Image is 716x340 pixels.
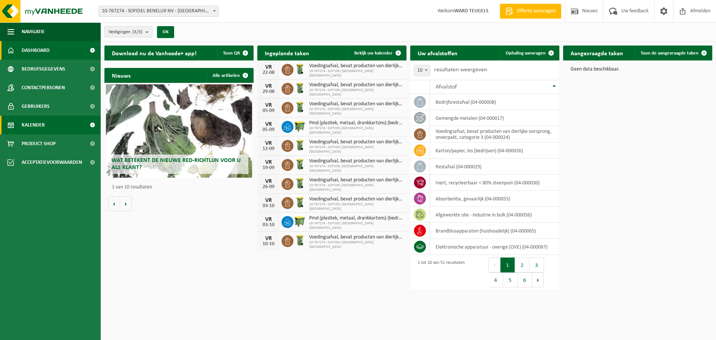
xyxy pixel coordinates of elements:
div: 26-09 [261,184,276,190]
td: elektronische apparatuur - overige (OVE) (04-000067) [430,239,559,255]
span: Voedingsafval, bevat producten van dierlijke oorsprong, onverpakt, categorie 3 [309,82,403,88]
span: Voedingsafval, bevat producten van dierlijke oorsprong, onverpakt, categorie 3 [309,234,403,240]
div: 05-09 [261,127,276,132]
span: Gebruikers [22,97,50,116]
span: Acceptatievoorwaarden [22,153,82,172]
span: 10-767274 - SOFIDEL BENELUX NV - DUFFEL [99,6,218,16]
button: Next [532,272,544,287]
img: WB-0140-HPE-GN-50 [293,177,306,190]
td: restafval (04-000029) [430,159,559,175]
a: Alle artikelen [207,68,253,83]
span: Vestigingen [109,26,142,38]
h2: Uw afvalstoffen [410,46,465,60]
img: WB-1100-HPE-GN-50 [293,215,306,228]
td: inert, recycleerbaar < 80% steenpuin (04-000030) [430,175,559,191]
button: Toon QR [217,46,253,60]
span: Voedingsafval, bevat producten van dierlijke oorsprong, onverpakt, categorie 3 [309,158,403,164]
span: Dashboard [22,41,50,60]
button: 5 [503,272,518,287]
div: 03-10 [261,222,276,228]
h2: Nieuws [104,68,138,82]
td: afgewerkte olie - industrie in bulk (04-000056) [430,207,559,223]
div: VR [261,159,276,165]
span: 10-767274 - SOFIDEL [GEOGRAPHIC_DATA] [GEOGRAPHIC_DATA] [309,126,403,135]
img: WB-0140-HPE-GN-50 [293,139,306,152]
span: Voedingsafval, bevat producten van dierlijke oorsprong, onverpakt, categorie 3 [309,139,403,145]
count: (3/3) [132,29,142,34]
span: Pmd (plastiek, metaal, drankkartons) (bedrijven) [309,215,403,221]
div: 22-08 [261,70,276,75]
img: WB-0140-HPE-GN-50 [293,101,306,113]
div: VR [261,102,276,108]
button: 6 [518,272,532,287]
label: resultaten weergeven [434,67,487,73]
button: 3 [530,258,544,272]
button: 1 [500,258,515,272]
img: WB-0140-HPE-GN-50 [293,63,306,75]
button: 4 [489,272,503,287]
span: 10-767274 - SOFIDEL [GEOGRAPHIC_DATA] [GEOGRAPHIC_DATA] [309,202,403,211]
p: 1 van 10 resultaten [112,185,250,190]
span: Afvalstof [436,84,457,90]
span: 10-767274 - SOFIDEL BENELUX NV - DUFFEL [98,6,219,17]
button: Vorige [108,196,120,211]
span: Voedingsafval, bevat producten van dierlijke oorsprong, onverpakt, categorie 3 [309,177,403,183]
img: WB-0140-HPE-GN-50 [293,196,306,209]
span: Contactpersonen [22,78,65,97]
h2: Download nu de Vanheede+ app! [104,46,204,60]
span: Product Shop [22,134,56,153]
button: Previous [489,258,500,272]
span: 10-767274 - SOFIDEL [GEOGRAPHIC_DATA] [GEOGRAPHIC_DATA] [309,221,403,230]
img: WB-0140-HPE-GN-50 [293,82,306,94]
div: 19-09 [261,165,276,171]
button: 2 [515,258,530,272]
span: 10 [414,65,430,76]
div: VR [261,216,276,222]
a: Bekijk uw kalender [348,46,406,60]
td: karton/papier, los (bedrijven) (04-000026) [430,143,559,159]
span: 10-767274 - SOFIDEL [GEOGRAPHIC_DATA] [GEOGRAPHIC_DATA] [309,164,403,173]
span: 10-767274 - SOFIDEL [GEOGRAPHIC_DATA] [GEOGRAPHIC_DATA] [309,145,403,154]
strong: WARD TEUGELS [454,8,489,14]
img: WB-1100-HPE-GN-50 [293,120,306,132]
img: WB-0140-HPE-GN-50 [293,158,306,171]
span: Toon de aangevraagde taken [641,51,698,56]
div: VR [261,121,276,127]
div: VR [261,197,276,203]
div: 10-10 [261,241,276,247]
span: 10-767274 - SOFIDEL [GEOGRAPHIC_DATA] [GEOGRAPHIC_DATA] [309,69,403,78]
div: 03-10 [261,203,276,209]
div: VR [261,178,276,184]
div: VR [261,235,276,241]
span: Navigatie [22,22,45,41]
span: Bekijk uw kalender [354,51,393,56]
span: Voedingsafval, bevat producten van dierlijke oorsprong, onverpakt, categorie 3 [309,63,403,69]
a: Toon de aangevraagde taken [635,46,712,60]
div: 29-08 [261,89,276,94]
span: 10-767274 - SOFIDEL [GEOGRAPHIC_DATA] [GEOGRAPHIC_DATA] [309,240,403,249]
img: WB-0140-HPE-GN-50 [293,234,306,247]
button: Vestigingen(3/3) [104,26,153,37]
div: 05-09 [261,108,276,113]
span: Kalender [22,116,45,134]
span: Pmd (plastiek, metaal, drankkartons) (bedrijven) [309,120,403,126]
td: brandblusapparaten (huishoudelijk) (04-000065) [430,223,559,239]
span: Bedrijfsgegevens [22,60,65,78]
div: 12-09 [261,146,276,152]
span: Wat betekent de nieuwe RED-richtlijn voor u als klant? [112,157,241,171]
span: Ophaling aanvragen [506,51,546,56]
td: voedingsafval, bevat producten van dierlijke oorsprong, onverpakt, categorie 3 (04-000024) [430,126,559,143]
span: 10-767274 - SOFIDEL [GEOGRAPHIC_DATA] [GEOGRAPHIC_DATA] [309,88,403,97]
span: Offerte aanvragen [515,7,558,15]
td: absorbentia, gevaarlijk (04-000055) [430,191,559,207]
span: Toon QR [223,51,240,56]
div: VR [261,140,276,146]
a: Wat betekent de nieuwe RED-richtlijn voor u als klant? [106,84,252,178]
td: bedrijfsrestafval (04-000008) [430,94,559,110]
div: VR [261,83,276,89]
td: gemengde metalen (04-000017) [430,110,559,126]
span: Voedingsafval, bevat producten van dierlijke oorsprong, onverpakt, categorie 3 [309,101,403,107]
a: Ophaling aanvragen [500,46,559,60]
h2: Aangevraagde taken [563,46,631,60]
